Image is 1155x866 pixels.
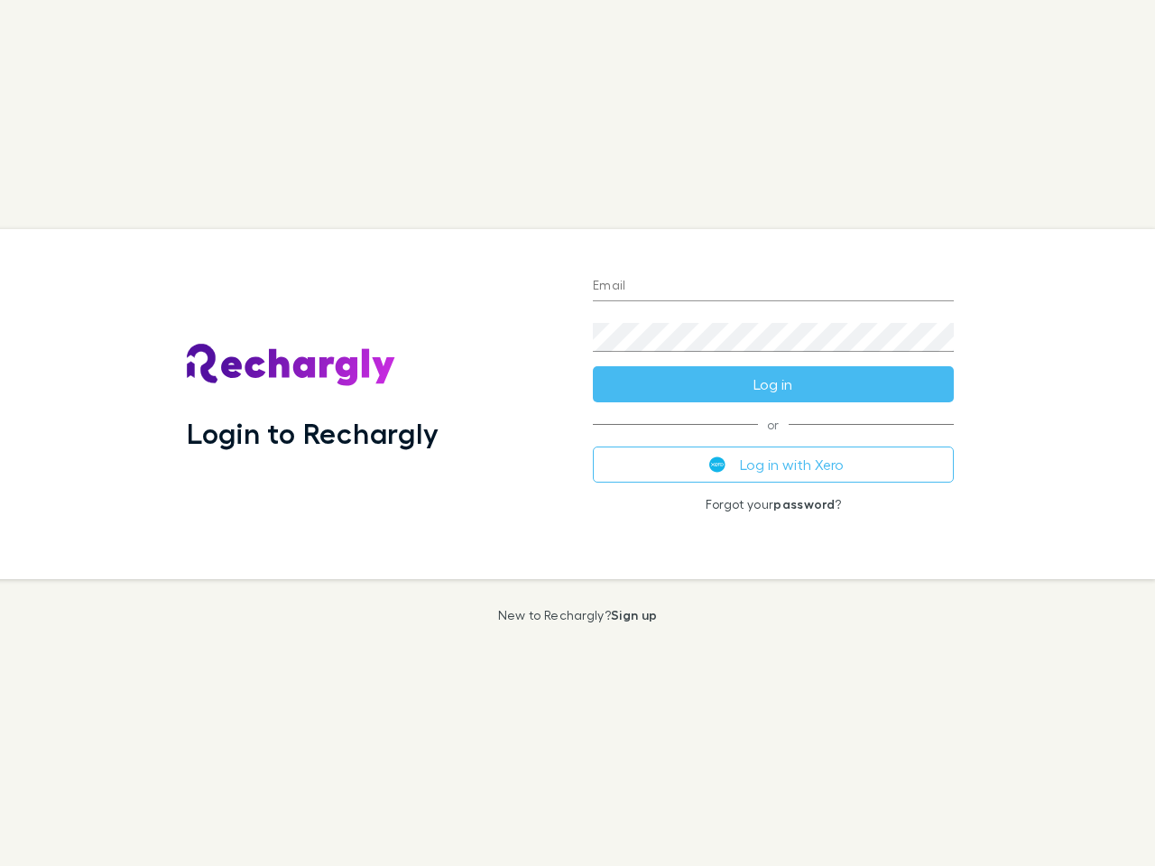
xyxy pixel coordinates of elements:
span: or [593,424,954,425]
a: password [773,496,835,511]
p: New to Rechargly? [498,608,658,622]
button: Log in [593,366,954,402]
button: Log in with Xero [593,447,954,483]
img: Rechargly's Logo [187,344,396,387]
a: Sign up [611,607,657,622]
p: Forgot your ? [593,497,954,511]
img: Xero's logo [709,456,725,473]
h1: Login to Rechargly [187,416,439,450]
